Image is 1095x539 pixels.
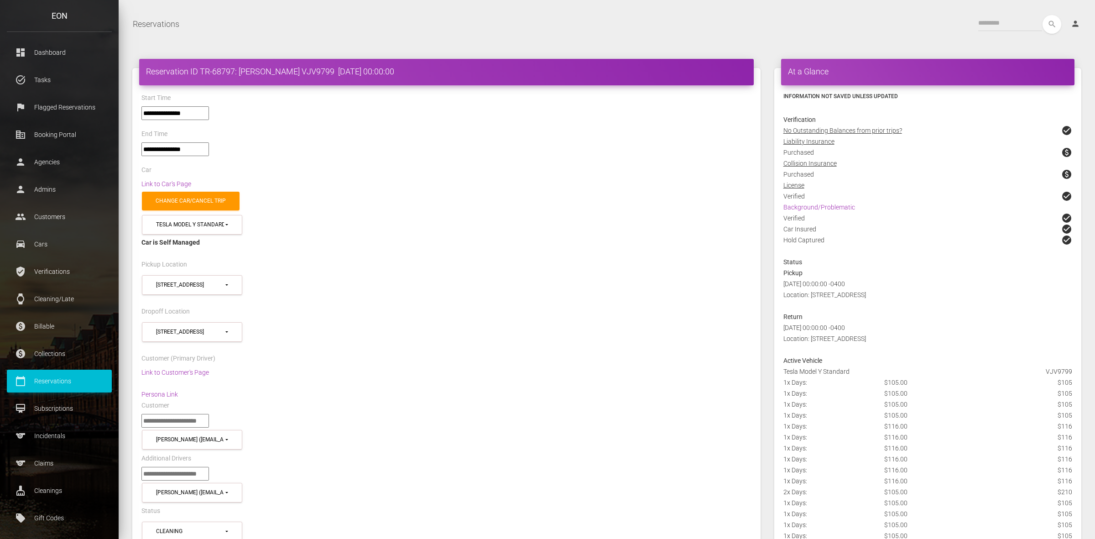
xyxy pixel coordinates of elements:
[7,424,112,447] a: sports Incidentals
[783,280,866,298] span: [DATE] 00:00:00 -0400 Location: [STREET_ADDRESS]
[156,221,224,229] div: Tesla Model Y Standard (VJV9799 in 77056)
[783,182,804,189] u: License
[777,476,877,487] div: 1x Days:
[777,432,877,443] div: 1x Days:
[1061,235,1072,246] span: check_circle
[877,421,978,432] div: $116.00
[1058,421,1072,432] span: $116
[777,497,877,508] div: 1x Days:
[14,484,105,497] p: Cleanings
[783,92,1072,100] h6: Information not saved unless updated
[877,497,978,508] div: $105.00
[1061,125,1072,136] span: check_circle
[7,452,112,475] a: sports Claims
[877,519,978,530] div: $105.00
[877,377,978,388] div: $105.00
[14,100,105,114] p: Flagged Reservations
[7,370,112,392] a: calendar_today Reservations
[777,147,1079,158] div: Purchased
[777,421,877,432] div: 1x Days:
[14,210,105,224] p: Customers
[14,374,105,388] p: Reservations
[1061,169,1072,180] span: paid
[1058,432,1072,443] span: $116
[142,322,242,342] button: 5000 Westheimer Rd (77056)
[156,489,224,497] div: [PERSON_NAME] ([EMAIL_ADDRESS][DOMAIN_NAME])
[1046,366,1072,377] span: VJV9799
[783,269,803,277] strong: Pickup
[777,454,877,465] div: 1x Days:
[7,41,112,64] a: dashboard Dashboard
[1058,508,1072,519] span: $105
[142,483,242,502] button: Trevon Williams (trevonwilliams832@yahoo.com)
[7,507,112,529] a: local_offer Gift Codes
[777,377,877,388] div: 1x Days:
[142,275,242,295] button: 5000 Westheimer Rd (77056)
[783,324,866,342] span: [DATE] 00:00:00 -0400 Location: [STREET_ADDRESS]
[14,456,105,470] p: Claims
[777,487,877,497] div: 2x Days:
[156,281,224,289] div: [STREET_ADDRESS]
[7,178,112,201] a: person Admins
[783,258,802,266] strong: Status
[877,432,978,443] div: $116.00
[142,215,242,235] button: Tesla Model Y Standard (VJV9799 in 77056)
[14,73,105,87] p: Tasks
[141,260,187,269] label: Pickup Location
[156,528,224,535] div: Cleaning
[1071,19,1080,28] i: person
[14,265,105,278] p: Verifications
[7,123,112,146] a: corporate_fare Booking Portal
[783,204,855,211] a: Background/Problematic
[1061,224,1072,235] span: check_circle
[777,519,877,530] div: 1x Days:
[1058,465,1072,476] span: $116
[877,465,978,476] div: $116.00
[777,399,877,410] div: 1x Days:
[14,237,105,251] p: Cars
[141,130,167,139] label: End Time
[1058,399,1072,410] span: $105
[142,192,240,210] a: Change car/cancel trip
[7,233,112,256] a: drive_eta Cars
[14,155,105,169] p: Agencies
[1058,410,1072,421] span: $105
[1058,388,1072,399] span: $105
[141,391,178,398] a: Persona Link
[877,476,978,487] div: $116.00
[1061,213,1072,224] span: check_circle
[1058,454,1072,465] span: $116
[141,307,190,316] label: Dropoff Location
[783,116,816,123] strong: Verification
[141,369,209,376] a: Link to Customer's Page
[1058,487,1072,497] span: $210
[14,347,105,361] p: Collections
[1058,443,1072,454] span: $116
[877,454,978,465] div: $116.00
[14,319,105,333] p: Billable
[156,328,224,336] div: [STREET_ADDRESS]
[142,430,242,450] button: Trevon Williams (trevonwilliams832@yahoo.com)
[141,180,191,188] a: Link to Car's Page
[777,388,877,399] div: 1x Days:
[783,313,803,320] strong: Return
[141,454,191,463] label: Additional Drivers
[14,46,105,59] p: Dashboard
[14,292,105,306] p: Cleaning/Late
[1043,15,1061,34] button: search
[7,288,112,310] a: watch Cleaning/Late
[14,128,105,141] p: Booking Portal
[783,127,902,134] u: No Outstanding Balances from prior trips?
[7,151,112,173] a: person Agencies
[141,237,751,248] div: Car is Self Managed
[7,68,112,91] a: task_alt Tasks
[777,213,1079,224] div: Verified
[141,94,171,103] label: Start Time
[14,402,105,415] p: Subscriptions
[156,436,224,444] div: [PERSON_NAME] ([EMAIL_ADDRESS][DOMAIN_NAME])
[1058,519,1072,530] span: $105
[783,138,834,145] u: Liability Insurance
[1058,497,1072,508] span: $105
[14,429,105,443] p: Incidentals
